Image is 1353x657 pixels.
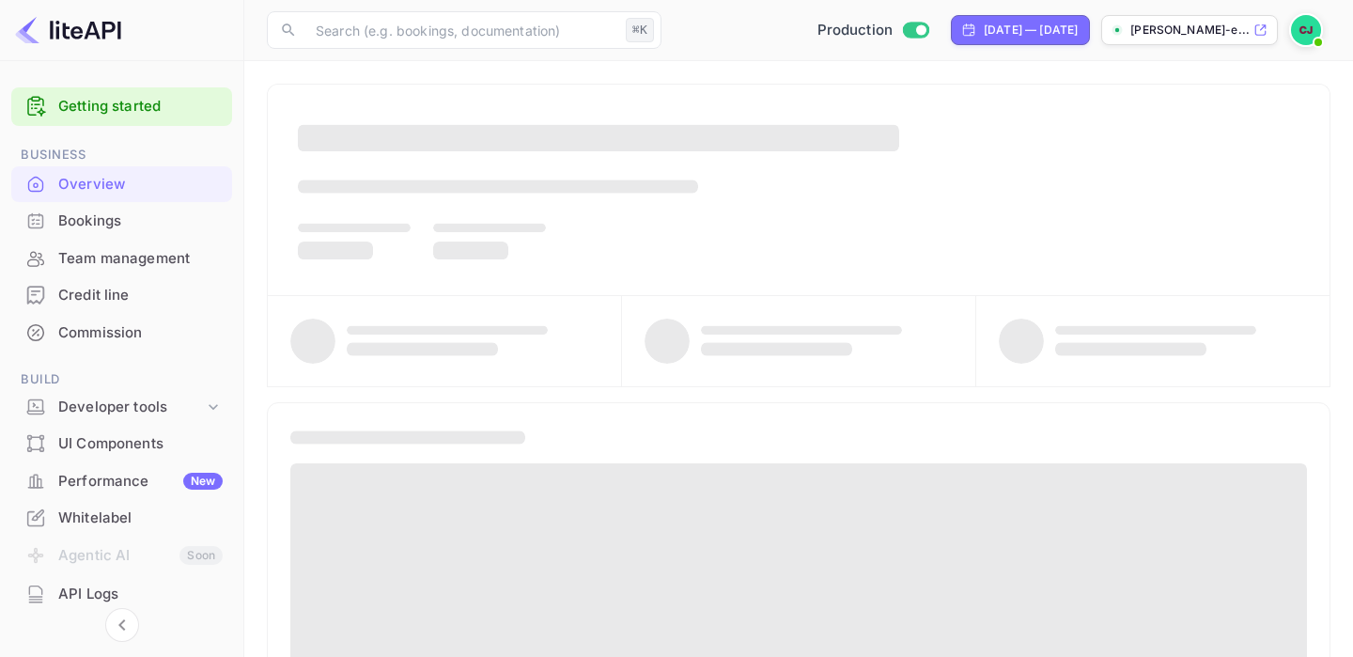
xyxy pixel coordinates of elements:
div: UI Components [11,426,232,462]
span: Security [11,632,232,652]
img: LiteAPI logo [15,15,121,45]
a: Credit line [11,277,232,312]
span: Build [11,369,232,390]
div: UI Components [58,433,223,455]
div: Performance [58,471,223,493]
div: Team management [11,241,232,277]
div: [DATE] — [DATE] [984,22,1078,39]
div: Bookings [58,211,223,232]
a: Overview [11,166,232,201]
div: Commission [58,322,223,344]
div: Switch to Sandbox mode [810,20,937,41]
a: PerformanceNew [11,463,232,498]
div: Bookings [11,203,232,240]
a: Commission [11,315,232,350]
p: [PERSON_NAME]-e... [1130,22,1250,39]
input: Search (e.g. bookings, documentation) [304,11,618,49]
a: Whitelabel [11,500,232,535]
div: Credit line [11,277,232,314]
div: Credit line [58,285,223,306]
div: PerformanceNew [11,463,232,500]
a: API Logs [11,576,232,611]
a: UI Components [11,426,232,461]
div: Commission [11,315,232,352]
div: Whitelabel [11,500,232,537]
div: Developer tools [11,391,232,424]
span: Production [817,20,894,41]
img: Carla Barrios Juarez [1291,15,1321,45]
div: Click to change the date range period [951,15,1090,45]
div: API Logs [58,584,223,605]
div: Overview [58,174,223,196]
button: Collapse navigation [105,608,139,642]
div: ⌘K [626,18,654,42]
div: Developer tools [58,397,204,418]
a: Getting started [58,96,223,117]
a: Bookings [11,203,232,238]
div: Getting started [11,87,232,126]
div: Whitelabel [58,508,223,529]
div: Overview [11,166,232,203]
div: New [183,473,223,490]
a: Team management [11,241,232,275]
div: API Logs [11,576,232,613]
span: Business [11,145,232,165]
div: Team management [58,248,223,270]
